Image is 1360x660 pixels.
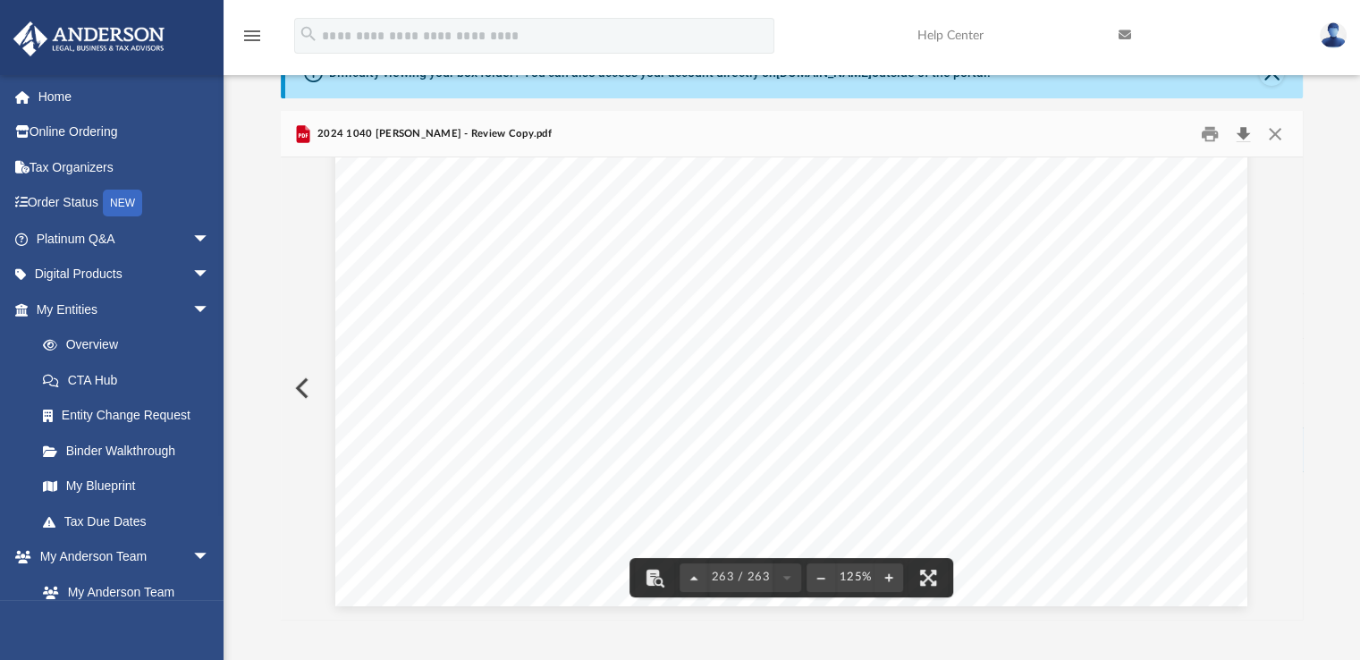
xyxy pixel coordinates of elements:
[192,257,228,293] span: arrow_drop_down
[192,539,228,576] span: arrow_drop_down
[1228,120,1260,148] button: Download
[13,185,237,222] a: Order StatusNEW
[13,149,237,185] a: Tax Organizers
[13,292,237,327] a: My Entitiesarrow_drop_down
[709,571,773,583] span: 263 / 263
[1142,574,1226,588] span: 55103__1
[13,539,228,575] a: My Anderson Teamarrow_drop_down
[281,157,1304,619] div: File preview
[1166,554,1187,569] span: 2,
[281,157,1304,619] div: Document Viewer
[192,292,228,328] span: arrow_drop_down
[1259,120,1291,148] button: Close
[13,114,237,150] a: Online Ordering
[636,558,675,597] button: Toggle findbar
[786,556,807,571] span: 11
[25,433,237,469] a: Binder Walkthrough
[835,571,874,583] div: Current zoom level
[1197,554,1204,569] span: 3
[452,574,514,588] span: 149078
[874,558,903,597] button: Zoom in
[1135,554,1155,569] span: 1,
[25,503,237,539] a: Tax Due Dates
[680,558,709,597] button: Previous page
[25,362,237,398] a: CTA Hub
[241,34,263,47] a: menu
[281,363,320,413] button: Previous File
[25,469,228,504] a: My Blueprint
[103,190,142,216] div: NEW
[1192,120,1228,148] button: Print
[25,574,219,610] a: My Anderson Team
[13,257,237,292] a: Digital Productsarrow_drop_down
[999,554,1124,569] span: STATEMENT(S)
[13,221,237,257] a: Platinum Q&Aarrow_drop_down
[984,574,1136,588] span: [PERSON_NAME]
[314,126,552,142] span: 2024 1040 [PERSON_NAME] - Review Copy.pdf
[524,574,577,588] span: 55103
[25,327,237,363] a: Overview
[299,24,318,44] i: search
[8,21,170,56] img: Anderson Advisors Platinum Portal
[1320,22,1347,48] img: User Pic
[25,398,237,434] a: Entity Change Request
[192,221,228,258] span: arrow_drop_down
[281,111,1304,620] div: Preview
[241,25,263,47] i: menu
[908,558,948,597] button: Enter fullscreen
[13,79,237,114] a: Home
[807,558,835,597] button: Zoom out
[357,574,441,588] span: 12501003
[709,558,773,597] button: 263 / 263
